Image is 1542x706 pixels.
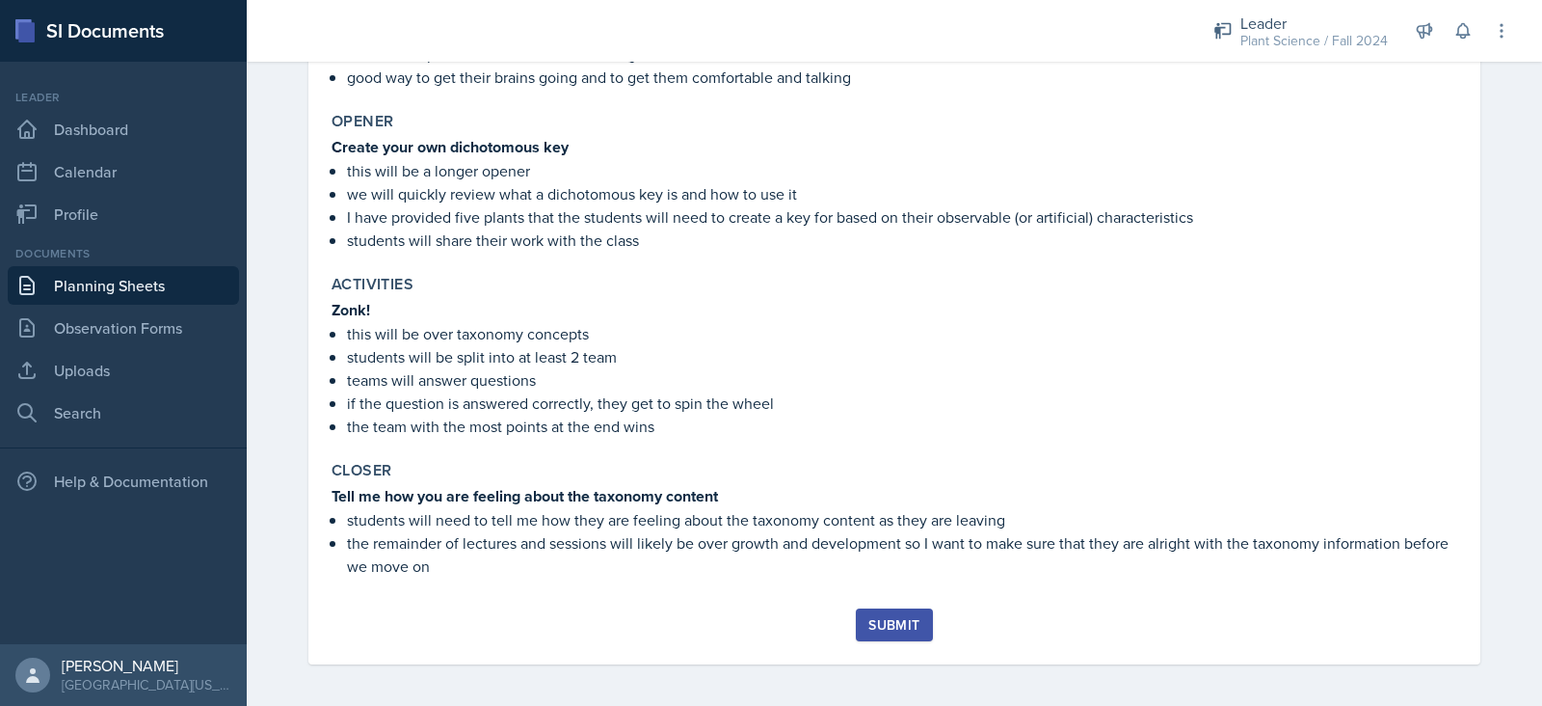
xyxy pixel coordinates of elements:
p: students will be split into at least 2 team [347,345,1457,368]
a: Profile [8,195,239,233]
p: teams will answer questions [347,368,1457,392]
p: if the question is answered correctly, they get to spin the wheel [347,392,1457,415]
div: Submit [868,617,919,633]
a: Calendar [8,152,239,191]
p: I have provided five plants that the students will need to create a key for based on their observ... [347,205,1457,229]
p: the remainder of lectures and sessions will likely be over growth and development so I want to ma... [347,531,1457,578]
a: Observation Forms [8,309,239,347]
div: [GEOGRAPHIC_DATA][US_STATE] [62,675,231,694]
button: Submit [856,609,932,641]
div: Leader [1240,12,1388,35]
label: Activities [332,275,413,294]
p: this will be over taxonomy concepts [347,322,1457,345]
p: good way to get their brains going and to get them comfortable and talking [347,66,1457,89]
div: Plant Science / Fall 2024 [1240,31,1388,51]
p: students will share their work with the class [347,229,1457,252]
a: Search [8,394,239,432]
p: we will quickly review what a dichotomous key is and how to use it [347,182,1457,205]
div: Documents [8,245,239,262]
label: Closer [332,461,391,480]
a: Uploads [8,351,239,390]
strong: Create your own dichotomous key [332,136,569,158]
p: students will need to tell me how they are feeling about the taxonomy content as they are leaving [347,508,1457,531]
p: this will be a longer opener [347,159,1457,182]
a: Dashboard [8,110,239,149]
p: the team with the most points at the end wins [347,415,1457,438]
strong: Zonk! [332,299,370,321]
div: [PERSON_NAME] [62,656,231,675]
strong: Tell me how you are feeling about the taxonomy content [332,485,718,507]
label: Opener [332,112,393,131]
div: Leader [8,89,239,106]
a: Planning Sheets [8,266,239,305]
div: Help & Documentation [8,462,239,501]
